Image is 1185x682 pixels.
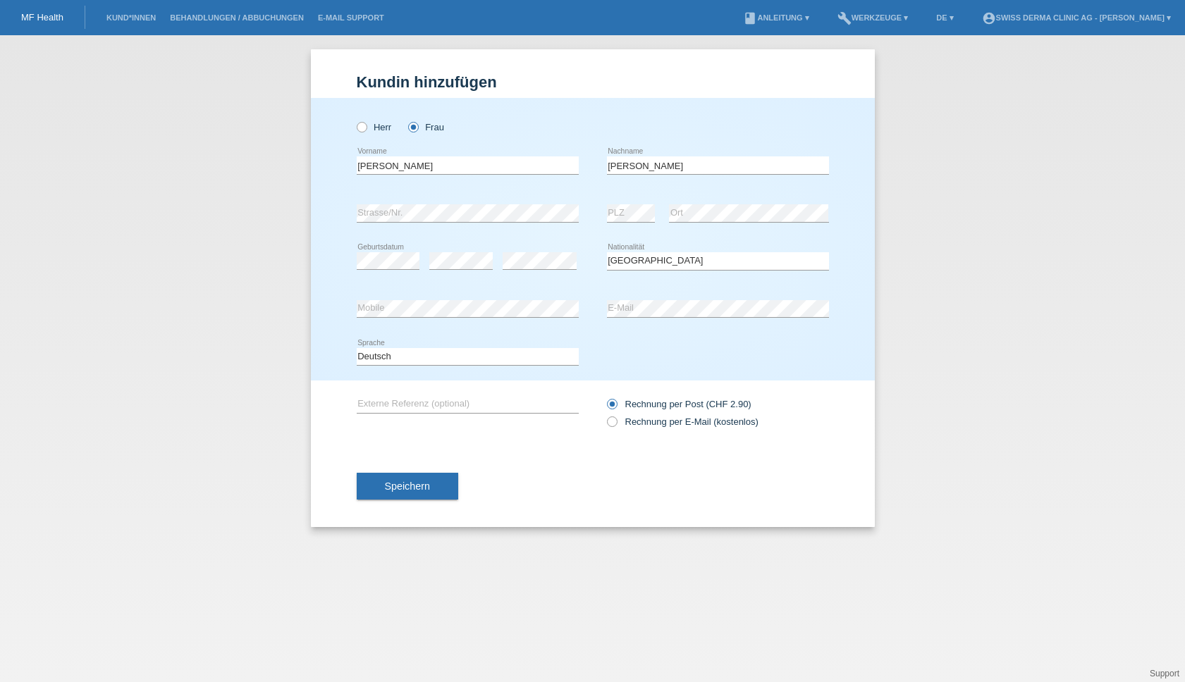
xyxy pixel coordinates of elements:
i: account_circle [982,11,996,25]
button: Speichern [357,473,458,500]
h1: Kundin hinzufügen [357,73,829,91]
a: E-Mail Support [311,13,391,22]
a: Behandlungen / Abbuchungen [163,13,311,22]
i: book [743,11,757,25]
input: Frau [408,122,417,131]
a: MF Health [21,12,63,23]
a: Support [1150,669,1179,678]
i: build [837,11,852,25]
label: Rechnung per E-Mail (kostenlos) [607,416,759,427]
span: Speichern [385,480,430,492]
a: buildWerkzeuge ▾ [830,13,916,22]
label: Rechnung per Post (CHF 2.90) [607,399,751,409]
input: Rechnung per E-Mail (kostenlos) [607,416,616,434]
a: Kund*innen [99,13,163,22]
label: Frau [408,122,444,132]
label: Herr [357,122,392,132]
input: Herr [357,122,366,131]
a: bookAnleitung ▾ [736,13,816,22]
a: account_circleSwiss Derma Clinic AG - [PERSON_NAME] ▾ [975,13,1178,22]
input: Rechnung per Post (CHF 2.90) [607,399,616,416]
a: DE ▾ [929,13,960,22]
